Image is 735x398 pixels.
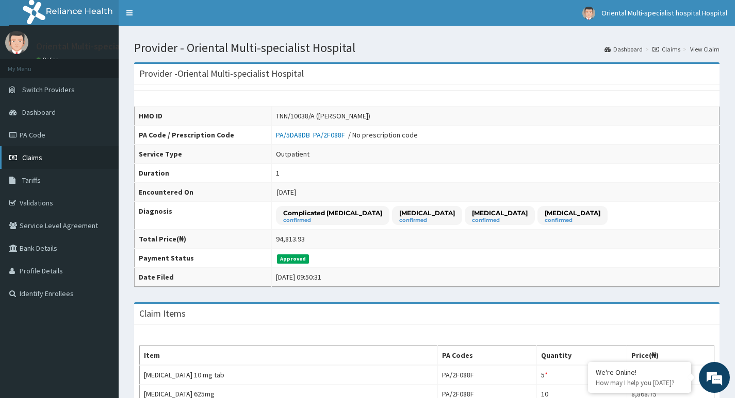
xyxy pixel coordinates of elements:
th: Encountered On [135,183,272,202]
th: Quantity [536,346,627,366]
th: Diagnosis [135,202,272,230]
div: Outpatient [276,149,309,159]
small: confirmed [283,218,382,223]
p: Complicated [MEDICAL_DATA] [283,209,382,217]
h3: Claim Items [139,309,186,318]
div: Chat with us now [54,58,173,71]
p: [MEDICAL_DATA] [472,209,528,217]
span: [DATE] [277,187,296,197]
textarea: Type your message and hit 'Enter' [5,281,197,317]
span: We're online! [60,130,142,234]
th: Payment Status [135,249,272,268]
th: Date Filed [135,268,272,287]
td: 5 [536,365,627,385]
th: Price(₦) [627,346,714,366]
img: User Image [5,31,28,54]
img: d_794563401_company_1708531726252_794563401 [19,51,42,77]
span: Dashboard [22,108,56,117]
th: Item [140,346,438,366]
small: confirmed [399,218,455,223]
td: PA/2F088F [437,365,536,385]
span: Tariffs [22,176,41,185]
small: confirmed [472,218,528,223]
p: [MEDICAL_DATA] [399,209,455,217]
img: User Image [582,7,595,20]
div: 94,813.93 [276,234,305,244]
p: How may I help you today? [596,378,683,387]
div: [DATE] 09:50:31 [276,272,321,282]
a: PA/5DA8DB [276,130,313,140]
td: [MEDICAL_DATA] 10 mg tab [140,365,438,385]
th: PA Codes [437,346,536,366]
th: Service Type [135,145,272,164]
div: / No prescription code [276,130,418,140]
th: HMO ID [135,107,272,126]
h3: Provider - Oriental Multi-specialist Hospital [139,69,304,78]
th: Duration [135,164,272,183]
div: TNN/10038/A ([PERSON_NAME]) [276,111,370,121]
span: Switch Providers [22,85,75,94]
p: Oriental Multi-specialist hospital Hospital [36,42,204,51]
span: Oriental Multi-specialist hospital Hospital [601,8,727,18]
div: Minimize live chat window [169,5,194,30]
h1: Provider - Oriental Multi-specialist Hospital [134,41,720,55]
div: We're Online! [596,368,683,377]
small: confirmed [545,218,600,223]
a: View Claim [690,45,720,54]
a: Online [36,56,61,63]
th: Total Price(₦) [135,230,272,249]
p: [MEDICAL_DATA] [545,209,600,217]
a: Claims [652,45,680,54]
th: PA Code / Prescription Code [135,126,272,145]
a: Dashboard [605,45,643,54]
span: Claims [22,153,42,162]
a: PA/2F088F [313,130,348,140]
span: Approved [277,254,309,264]
div: 1 [276,168,280,178]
